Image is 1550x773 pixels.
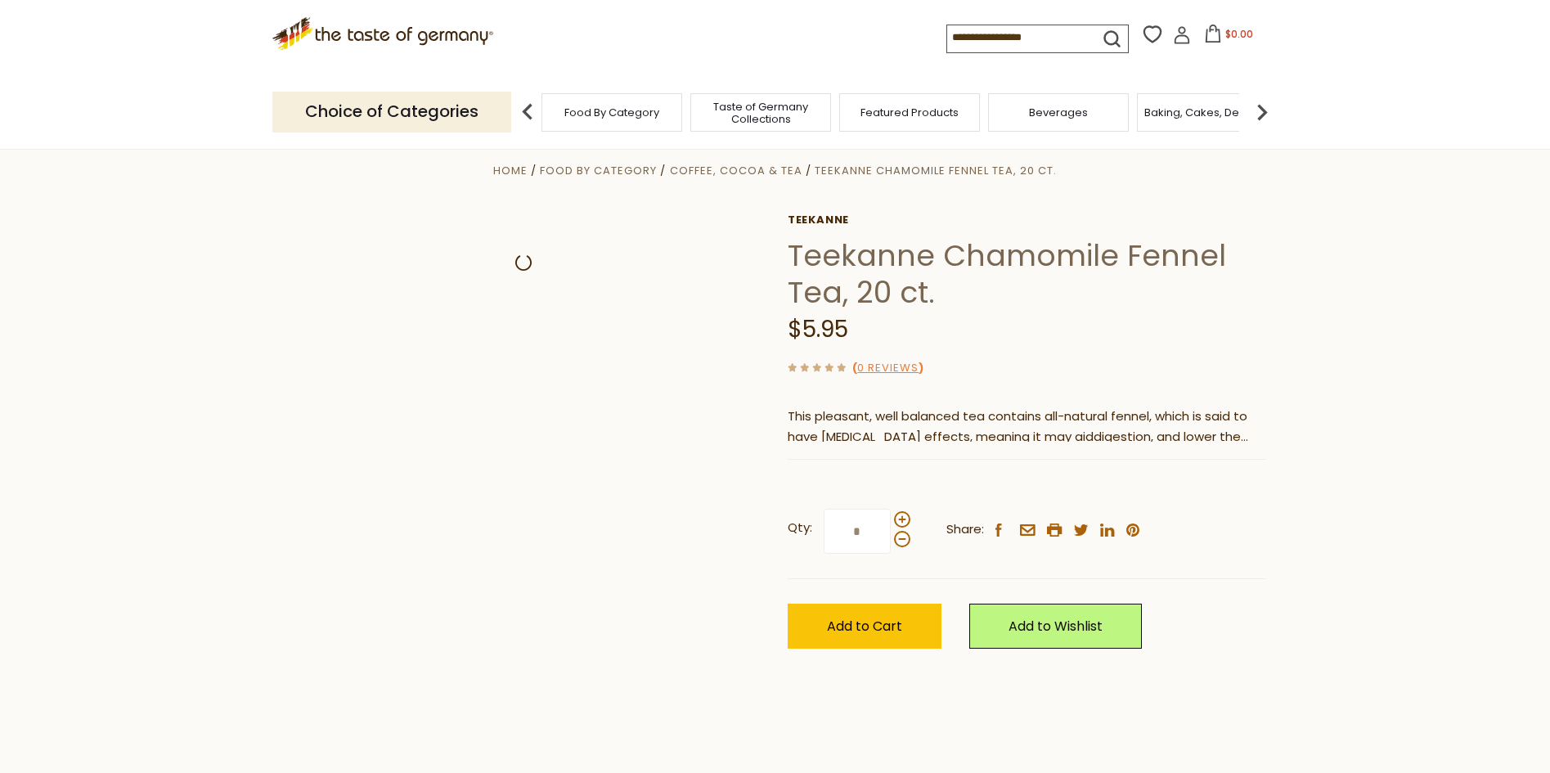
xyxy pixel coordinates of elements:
h1: Teekanne Chamomile Fennel Tea, 20 ct. [788,237,1266,311]
span: Add to Cart [827,617,902,636]
a: Teekanne [788,213,1266,227]
button: $0.00 [1194,25,1264,49]
a: Teekanne Chamomile Fennel Tea, 20 ct. [815,163,1057,178]
img: previous arrow [511,96,544,128]
img: next arrow [1246,96,1278,128]
a: Add to Wishlist [969,604,1142,649]
p: Choice of Categories [272,92,511,132]
a: Taste of Germany Collections [695,101,826,125]
span: Share: [946,519,984,540]
a: Coffee, Cocoa & Tea [670,163,802,178]
a: Food By Category [564,106,659,119]
strong: Qty: [788,518,812,538]
a: Featured Products [860,106,959,119]
a: Home [493,163,528,178]
button: Add to Cart [788,604,941,649]
a: Baking, Cakes, Desserts [1144,106,1271,119]
a: Beverages [1029,106,1088,119]
a: 0 Reviews [857,360,919,377]
span: $5.95 [788,313,848,345]
span: ( ) [852,360,923,375]
input: Qty: [824,509,891,554]
a: Food By Category [540,163,657,178]
span: $0.00 [1225,27,1253,41]
p: This pleasant, well balanced tea contains all-natural fennel, which is said to have [MEDICAL_DATA... [788,407,1266,447]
